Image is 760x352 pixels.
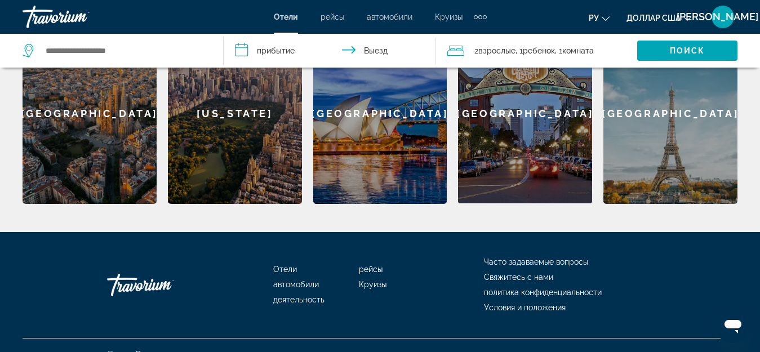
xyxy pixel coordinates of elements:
a: автомобили [273,280,319,289]
a: автомобили [367,12,412,21]
span: Ребенок [523,46,555,55]
font: 2 [474,46,478,55]
a: Отели [273,265,297,274]
font: доллар США [626,14,681,23]
button: Меню пользователя [708,5,737,29]
button: Изменить валюту [626,10,691,26]
a: Условия и положения [484,303,566,312]
a: Травориум [107,268,220,302]
a: деятельность [273,295,325,304]
a: Часто задаваемые вопросы [484,257,588,266]
button: Даты заезда и выезда [224,34,436,68]
button: Travelers: 5 adults, 1 child [436,34,637,68]
font: Поиск [670,46,705,55]
font: Взрослые [478,46,515,55]
a: рейсы [359,265,383,274]
div: [GEOGRAPHIC_DATA] [458,24,592,203]
button: Поиск [637,41,737,61]
a: [GEOGRAPHIC_DATA] [603,24,737,204]
a: Травориум [23,2,135,32]
a: [US_STATE] [168,24,302,204]
a: рейсы [321,12,344,21]
a: Круизы [359,280,386,289]
a: Отели [274,12,298,21]
a: [GEOGRAPHIC_DATA] [458,24,592,204]
font: ру [589,14,599,23]
a: [GEOGRAPHIC_DATA] [313,24,447,204]
a: Круизы [435,12,463,21]
font: , 1 [555,46,562,55]
button: Изменить язык [589,10,610,26]
a: Свяжитесь с нами [484,273,553,282]
button: Дополнительные элементы навигации [474,8,487,26]
font: Комната [562,46,594,55]
iframe: Кнопка запуска окна обмена сообщениями [715,307,751,343]
a: политика конфиденциальности [484,288,602,297]
a: [GEOGRAPHIC_DATA] [23,24,157,204]
span: , 1 [515,43,555,59]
